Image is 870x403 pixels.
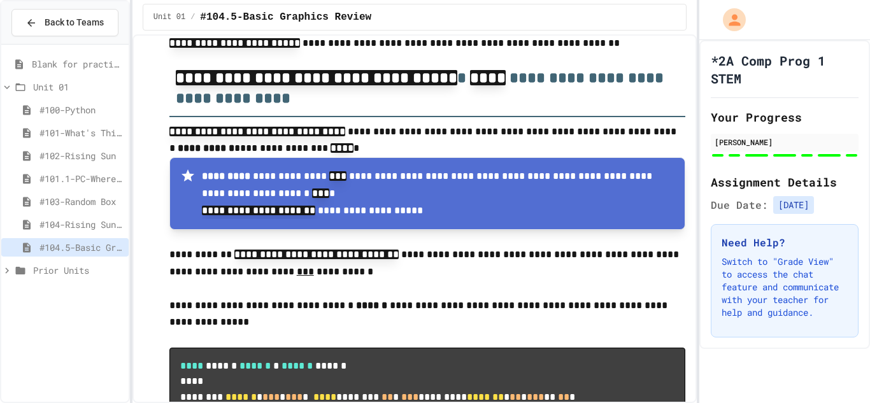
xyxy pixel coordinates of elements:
h2: Your Progress [711,108,859,126]
div: My Account [710,5,749,34]
span: #101-What's This ?? [39,126,124,139]
h2: Assignment Details [711,173,859,191]
span: Back to Teams [45,16,104,29]
span: #104-Rising Sun Plus [39,218,124,231]
span: #100-Python [39,103,124,117]
h1: *2A Comp Prog 1 STEM [711,52,859,87]
span: #102-Rising Sun [39,149,124,162]
span: Blank for practice [32,57,124,71]
span: Due Date: [711,197,768,213]
button: Back to Teams [11,9,118,36]
span: [DATE] [773,196,814,214]
h3: Need Help? [722,235,848,250]
span: Unit 01 [153,12,185,22]
span: / [190,12,195,22]
p: Switch to "Grade View" to access the chat feature and communicate with your teacher for help and ... [722,255,848,319]
span: Prior Units [33,264,124,277]
div: [PERSON_NAME] [715,136,855,148]
span: #103-Random Box [39,195,124,208]
span: #101.1-PC-Where am I? [39,172,124,185]
span: #104.5-Basic Graphics Review [200,10,371,25]
span: Unit 01 [33,80,124,94]
span: #104.5-Basic Graphics Review [39,241,124,254]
